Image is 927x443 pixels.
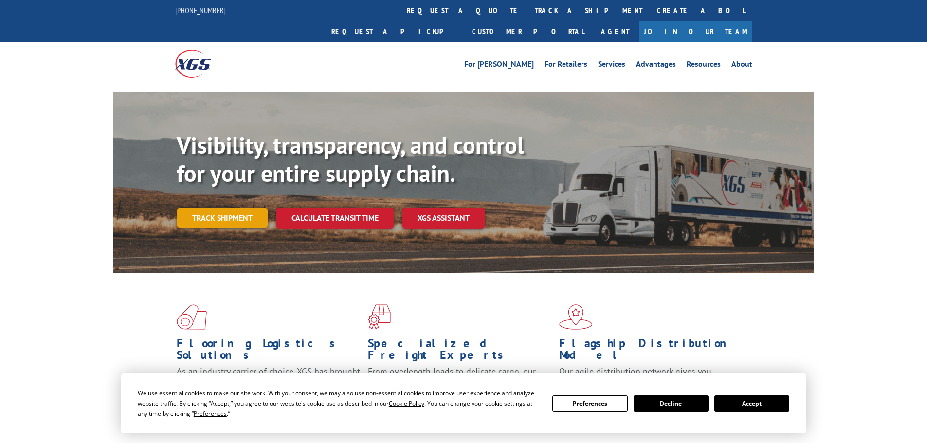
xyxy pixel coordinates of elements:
[194,409,227,418] span: Preferences
[402,208,485,229] a: XGS ASSISTANT
[368,366,552,409] p: From overlength loads to delicate cargo, our experienced staff knows the best way to move your fr...
[177,366,360,400] span: As an industry carrier of choice, XGS has brought innovation and dedication to flooring logistics...
[714,395,789,412] button: Accept
[368,304,391,330] img: xgs-icon-focused-on-flooring-red
[731,60,752,71] a: About
[276,208,394,229] a: Calculate transit time
[121,373,806,433] div: Cookie Consent Prompt
[177,130,524,188] b: Visibility, transparency, and control for your entire supply chain.
[639,21,752,42] a: Join Our Team
[559,337,743,366] h1: Flagship Distribution Model
[465,21,591,42] a: Customer Portal
[545,60,587,71] a: For Retailers
[175,5,226,15] a: [PHONE_NUMBER]
[177,337,361,366] h1: Flooring Logistics Solutions
[552,395,627,412] button: Preferences
[389,399,424,408] span: Cookie Policy
[368,337,552,366] h1: Specialized Freight Experts
[138,388,541,419] div: We use essential cookies to make our site work. With your consent, we may also use non-essential ...
[324,21,465,42] a: Request a pickup
[591,21,639,42] a: Agent
[598,60,625,71] a: Services
[634,395,709,412] button: Decline
[559,304,593,330] img: xgs-icon-flagship-distribution-model-red
[636,60,676,71] a: Advantages
[177,304,207,330] img: xgs-icon-total-supply-chain-intelligence-red
[464,60,534,71] a: For [PERSON_NAME]
[177,208,268,228] a: Track shipment
[559,366,738,389] span: Our agile distribution network gives you nationwide inventory management on demand.
[687,60,721,71] a: Resources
